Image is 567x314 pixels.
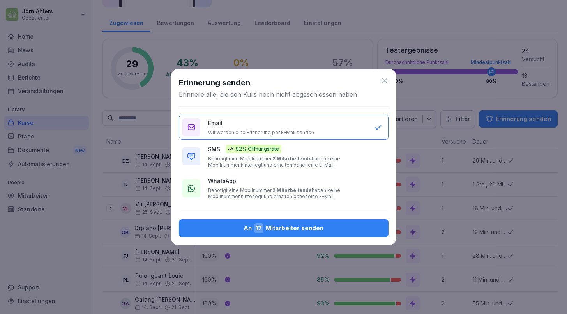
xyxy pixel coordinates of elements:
[208,145,220,153] p: SMS
[272,187,312,193] b: 2 Mitarbeitende
[208,119,223,127] p: Email
[208,156,366,168] p: Benötigt eine Mobilnummer. haben keine Mobilnummer hinterlegt und erhalten daher eine E-Mail.
[208,130,314,136] p: Wir werden eine Erinnerung per E-Mail senden
[208,187,366,200] p: Benötigt eine Mobilnummer. haben keine Mobilnummer hinterlegt und erhalten daher eine E-Mail.
[179,219,389,237] button: An17Mitarbeiter senden
[179,90,357,99] p: Erinnere alle, die den Kurs noch nicht abgeschlossen haben
[272,156,312,161] b: 2 Mitarbeitende
[179,77,250,89] h1: Erinnerung senden
[208,177,236,185] p: WhatsApp
[236,145,279,153] p: 92% Öffnungsrate
[185,223,382,233] div: An Mitarbeiter senden
[254,223,263,233] span: 17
